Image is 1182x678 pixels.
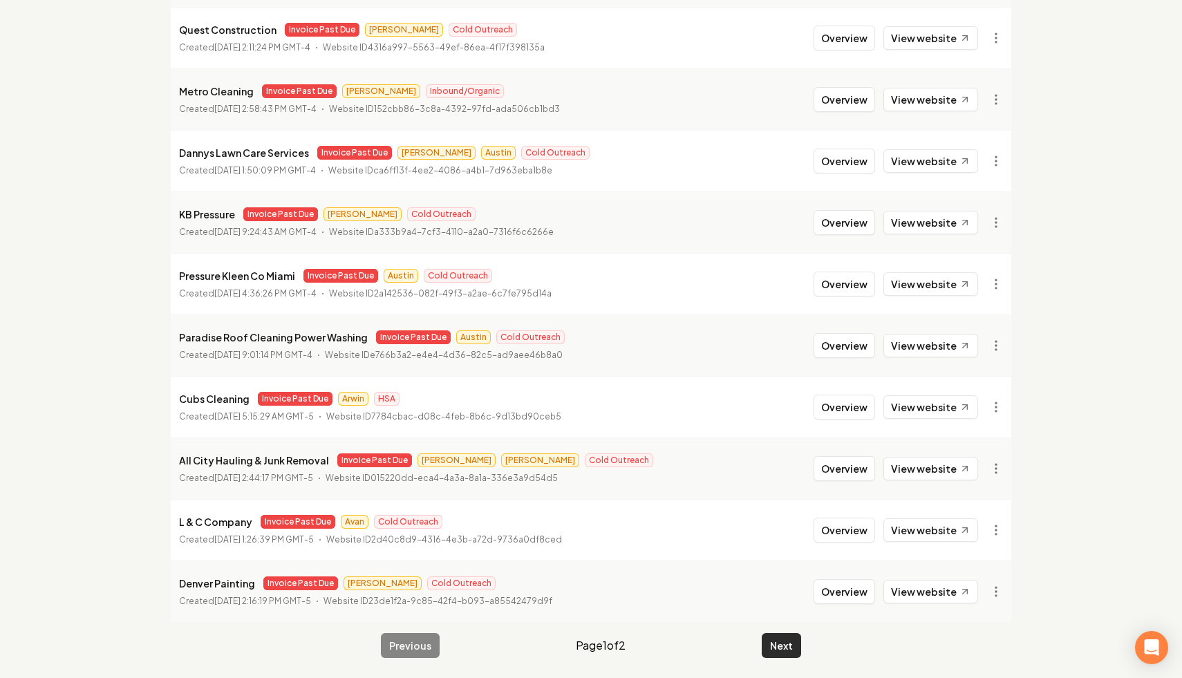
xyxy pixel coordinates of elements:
[323,594,552,608] p: Website ID 23de1f2a-9c85-42f4-b093-a85542479d9f
[814,26,875,50] button: Overview
[179,348,312,362] p: Created
[214,411,314,422] time: [DATE] 5:15:29 AM GMT-5
[384,269,418,283] span: Austin
[243,207,318,221] span: Invoice Past Due
[326,410,561,424] p: Website ID 7784cbac-d08c-4feb-8b6c-9d13bd90ceb5
[179,329,368,346] p: Paradise Roof Cleaning Power Washing
[328,164,552,178] p: Website ID ca6ff13f-4ee2-4086-a4b1-7d963eba1b8e
[1135,631,1168,664] div: Open Intercom Messenger
[323,207,402,221] span: [PERSON_NAME]
[374,515,442,529] span: Cold Outreach
[883,334,978,357] a: View website
[214,350,312,360] time: [DATE] 9:01:14 PM GMT-4
[179,390,250,407] p: Cubs Cleaning
[179,144,309,161] p: Dannys Lawn Care Services
[325,348,563,362] p: Website ID e766b3a2-e4e4-4d36-82c5-ad9aee46b8a0
[179,102,317,116] p: Created
[263,576,338,590] span: Invoice Past Due
[426,84,504,98] span: Inbound/Organic
[397,146,476,160] span: [PERSON_NAME]
[376,330,451,344] span: Invoice Past Due
[214,104,317,114] time: [DATE] 2:58:43 PM GMT-4
[576,637,626,654] span: Page 1 of 2
[883,457,978,480] a: View website
[407,207,476,221] span: Cold Outreach
[814,395,875,420] button: Overview
[814,149,875,173] button: Overview
[179,594,311,608] p: Created
[179,206,235,223] p: KB Pressure
[496,330,565,344] span: Cold Outreach
[261,515,335,529] span: Invoice Past Due
[585,453,653,467] span: Cold Outreach
[521,146,590,160] span: Cold Outreach
[179,41,310,55] p: Created
[814,210,875,235] button: Overview
[179,533,314,547] p: Created
[214,288,317,299] time: [DATE] 4:36:26 PM GMT-4
[179,21,276,38] p: Quest Construction
[814,456,875,481] button: Overview
[342,84,420,98] span: [PERSON_NAME]
[214,534,314,545] time: [DATE] 1:26:39 PM GMT-5
[814,333,875,358] button: Overview
[501,453,579,467] span: [PERSON_NAME]
[179,452,329,469] p: All City Hauling & Junk Removal
[374,392,400,406] span: HSA
[179,575,255,592] p: Denver Painting
[329,225,554,239] p: Website ID a333b9a4-7cf3-4110-a2a0-7316f6c6266e
[883,272,978,296] a: View website
[883,149,978,173] a: View website
[883,518,978,542] a: View website
[179,514,252,530] p: L & C Company
[762,633,801,658] button: Next
[285,23,359,37] span: Invoice Past Due
[326,533,562,547] p: Website ID 2d40c8d9-4316-4e3b-a72d-9736a0df8ced
[179,287,317,301] p: Created
[344,576,422,590] span: [PERSON_NAME]
[303,269,378,283] span: Invoice Past Due
[258,392,332,406] span: Invoice Past Due
[179,267,295,284] p: Pressure Kleen Co Miami
[456,330,491,344] span: Austin
[214,227,317,237] time: [DATE] 9:24:43 AM GMT-4
[317,146,392,160] span: Invoice Past Due
[329,102,560,116] p: Website ID 152cbb86-3c8a-4392-97fd-ada506cb1bd3
[214,473,313,483] time: [DATE] 2:44:17 PM GMT-5
[179,225,317,239] p: Created
[883,26,978,50] a: View website
[481,146,516,160] span: Austin
[814,579,875,604] button: Overview
[341,515,368,529] span: Avan
[427,576,496,590] span: Cold Outreach
[449,23,517,37] span: Cold Outreach
[338,392,368,406] span: Arwin
[814,87,875,112] button: Overview
[214,42,310,53] time: [DATE] 2:11:24 PM GMT-4
[418,453,496,467] span: [PERSON_NAME]
[179,410,314,424] p: Created
[179,83,254,100] p: Metro Cleaning
[365,23,443,37] span: [PERSON_NAME]
[814,272,875,296] button: Overview
[424,269,492,283] span: Cold Outreach
[214,165,316,176] time: [DATE] 1:50:09 PM GMT-4
[883,580,978,603] a: View website
[883,211,978,234] a: View website
[326,471,558,485] p: Website ID 015220dd-eca4-4a3a-8a1a-336e3a9d54d5
[814,518,875,543] button: Overview
[179,471,313,485] p: Created
[262,84,337,98] span: Invoice Past Due
[337,453,412,467] span: Invoice Past Due
[179,164,316,178] p: Created
[214,596,311,606] time: [DATE] 2:16:19 PM GMT-5
[329,287,552,301] p: Website ID 2a142536-082f-49f3-a2ae-6c7fe795d14a
[883,88,978,111] a: View website
[883,395,978,419] a: View website
[323,41,545,55] p: Website ID 4316a997-5563-49ef-86ea-4f17f398135a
